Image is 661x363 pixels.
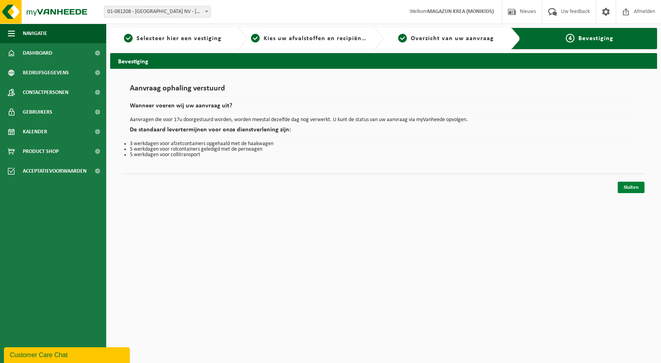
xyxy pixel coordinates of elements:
a: 3Overzicht van uw aanvraag [388,34,505,43]
span: Kies uw afvalstoffen en recipiënten [264,35,372,42]
span: 01-081208 - MONIKIDS NV - SINT-NIKLAAS [104,6,211,18]
span: Bevestiging [578,35,613,42]
span: 4 [566,34,574,42]
span: Acceptatievoorwaarden [23,161,87,181]
span: Contactpersonen [23,83,68,102]
li: 3 werkdagen voor afzetcontainers opgehaald met de haakwagen [130,141,637,147]
span: 2 [251,34,260,42]
p: Aanvragen die voor 17u doorgestuurd worden, worden meestal dezelfde dag nog verwerkt. U kunt de s... [130,117,637,123]
span: Bedrijfsgegevens [23,63,69,83]
span: 01-081208 - MONIKIDS NV - SINT-NIKLAAS [104,6,210,17]
span: Navigatie [23,24,47,43]
h2: De standaard levertermijnen voor onze dienstverlening zijn: [130,127,637,137]
span: 3 [398,34,407,42]
strong: MAGAZIJN KREA (MONIKIDS) [427,9,494,15]
span: Dashboard [23,43,52,63]
iframe: chat widget [4,346,131,363]
span: Product Shop [23,142,59,161]
h2: Bevestiging [110,53,657,68]
h2: Wanneer voeren wij uw aanvraag uit? [130,103,637,113]
span: 1 [124,34,133,42]
h1: Aanvraag ophaling verstuurd [130,85,637,97]
li: 5 werkdagen voor collitransport [130,152,637,158]
li: 5 werkdagen voor rolcontainers geledigd met de perswagen [130,147,637,152]
a: Sluiten [618,182,644,193]
span: Overzicht van uw aanvraag [411,35,494,42]
a: 2Kies uw afvalstoffen en recipiënten [251,34,368,43]
a: 1Selecteer hier een vestiging [114,34,231,43]
span: Kalender [23,122,47,142]
span: Gebruikers [23,102,52,122]
span: Selecteer hier een vestiging [137,35,222,42]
